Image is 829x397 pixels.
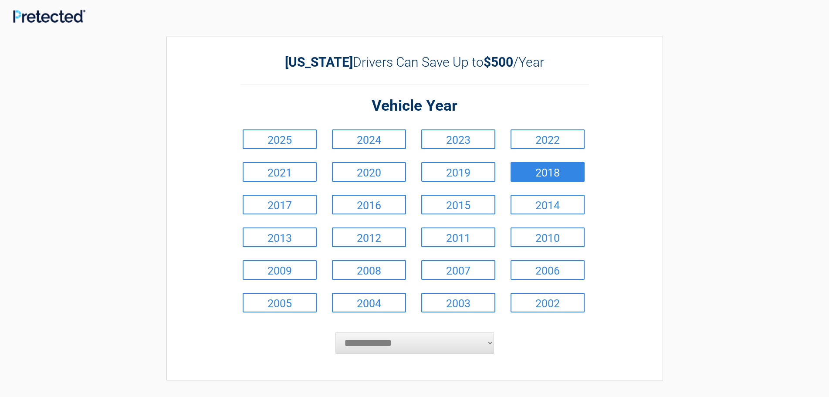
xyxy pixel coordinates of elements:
[243,162,317,182] a: 2021
[243,260,317,280] a: 2009
[332,227,406,247] a: 2012
[421,227,495,247] a: 2011
[243,195,317,214] a: 2017
[421,293,495,312] a: 2003
[511,195,585,214] a: 2014
[332,260,406,280] a: 2008
[421,195,495,214] a: 2015
[240,96,589,116] h2: Vehicle Year
[511,129,585,149] a: 2022
[421,129,495,149] a: 2023
[511,227,585,247] a: 2010
[13,10,85,23] img: Main Logo
[285,54,353,70] b: [US_STATE]
[332,195,406,214] a: 2016
[421,162,495,182] a: 2019
[511,260,585,280] a: 2006
[332,129,406,149] a: 2024
[421,260,495,280] a: 2007
[240,54,589,70] h2: Drivers Can Save Up to /Year
[332,293,406,312] a: 2004
[511,162,585,182] a: 2018
[332,162,406,182] a: 2020
[243,227,317,247] a: 2013
[243,129,317,149] a: 2025
[484,54,513,70] b: $500
[243,293,317,312] a: 2005
[511,293,585,312] a: 2002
